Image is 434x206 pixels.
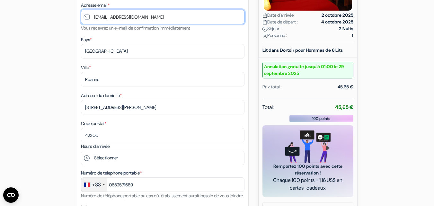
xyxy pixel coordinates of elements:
[262,12,296,19] span: Date d'arrivée :
[270,163,346,176] span: Remportez 100 points avec cette réservation !
[262,27,267,31] img: moon.svg
[262,19,298,25] span: Date de départ :
[338,84,353,90] div: 45,65 €
[262,62,353,78] small: Annulation gratuite jusqu’à 01:00 le 29 septembre 2025
[352,32,353,39] strong: 1
[81,64,91,71] label: Ville
[81,2,110,9] label: Adresse email
[81,92,122,99] label: Adresse du domicile
[262,33,267,38] img: user_icon.svg
[262,25,281,32] span: Séjour :
[81,178,107,192] div: France: +33
[81,36,92,43] label: Pays
[262,47,343,53] b: Lit dans Dortoir pour Hommes de 6 Lits
[262,13,267,18] img: calendar.svg
[81,177,244,192] input: 6 12 34 56 78
[262,103,274,111] span: Total:
[322,12,353,19] strong: 2 octobre 2025
[285,130,331,163] img: gift_card_hero_new.png
[81,120,106,127] label: Code postal
[335,104,353,111] strong: 45,65 €
[81,25,190,31] small: Vous recevrez un e-mail de confirmation immédiatement
[81,143,110,150] label: Heure d'arrivée
[339,25,353,32] strong: 2 Nuits
[321,19,353,25] strong: 4 octobre 2025
[3,187,19,203] button: Ouvrir le widget CMP
[262,20,267,25] img: calendar.svg
[270,176,346,192] span: Chaque 100 points = 1,16 US$ en cartes-cadeaux
[262,84,282,90] div: Prix total :
[81,10,244,24] input: Entrer adresse e-mail
[92,181,101,189] div: +33
[81,170,142,176] label: Numéro de telephone portable
[81,193,243,199] small: Numéro de téléphone portable au cas où l'établissement aurait besoin de vous joindre
[312,116,330,121] span: 100 points
[262,32,287,39] span: Personne :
